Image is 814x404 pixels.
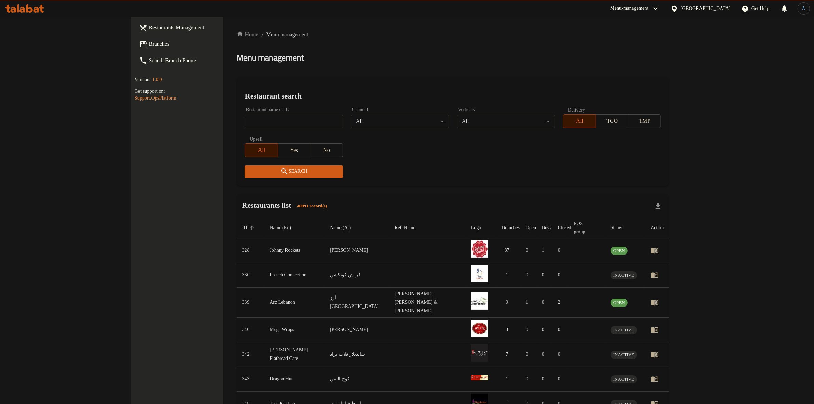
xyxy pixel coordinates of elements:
td: فرنش كونكشن [324,263,389,287]
label: Upsell [250,136,263,141]
div: Menu [651,326,664,334]
td: سانديلاز فلات براد [324,342,389,367]
th: Branches [496,218,520,238]
span: TMP [631,116,658,126]
button: No [310,143,343,157]
div: Menu [651,246,664,255]
button: TGO [596,114,628,128]
td: Johnny Rockets [264,238,324,263]
td: [PERSON_NAME] [324,317,389,342]
span: Branches [149,40,262,48]
td: [PERSON_NAME],[PERSON_NAME] & [PERSON_NAME] [389,287,466,317]
span: INACTIVE [611,351,637,359]
td: 1 [536,238,552,263]
td: 0 [552,263,569,287]
div: All [457,115,555,128]
td: 0 [520,367,536,391]
button: All [563,114,596,128]
img: Arz Lebanon [471,292,488,310]
span: Get support on: [134,89,165,94]
span: Status [611,224,631,232]
img: Mega Wraps [471,320,488,337]
th: Closed [552,218,569,238]
span: Ref. Name [395,224,424,232]
nav: breadcrumb [237,30,669,39]
div: Menu [651,375,664,383]
td: 0 [520,342,536,367]
td: [PERSON_NAME] [324,238,389,263]
div: All [351,115,449,128]
span: POS group [574,220,597,236]
span: OPEN [611,247,628,255]
h2: Restaurants list [242,200,331,211]
span: INACTIVE [611,271,637,279]
span: OPEN [611,299,628,307]
button: All [245,143,278,157]
button: TMP [628,114,661,128]
span: Restaurants Management [149,24,262,32]
td: Arz Lebanon [264,287,324,317]
span: TGO [599,116,626,126]
span: 40991 record(s) [293,203,331,209]
span: Search [250,167,337,176]
td: Dragon Hut [264,367,324,391]
span: Name (En) [270,224,300,232]
td: كوخ التنين [324,367,389,391]
div: OPEN [611,299,628,307]
div: OPEN [611,247,628,255]
td: 0 [536,342,552,367]
th: Busy [536,218,552,238]
td: 1 [496,263,520,287]
a: Support.OpsPlatform [134,95,176,101]
div: [GEOGRAPHIC_DATA] [681,5,731,12]
td: 0 [552,317,569,342]
span: All [248,145,275,155]
td: 0 [552,342,569,367]
td: 7 [496,342,520,367]
td: 0 [536,367,552,391]
div: Menu-management [610,4,649,13]
td: 0 [520,317,536,342]
div: Menu [651,350,664,359]
div: INACTIVE [611,351,637,359]
td: French Connection [264,263,324,287]
span: Yes [281,145,308,155]
span: All [566,116,593,126]
td: 37 [496,238,520,263]
td: 0 [552,367,569,391]
span: A [802,5,805,12]
img: French Connection [471,265,488,282]
h2: Menu management [237,52,304,63]
span: INACTIVE [611,375,637,383]
td: 0 [536,263,552,287]
div: Menu [651,298,664,307]
input: Search for restaurant name or ID.. [245,115,343,128]
button: Yes [278,143,310,157]
td: 1 [520,287,536,317]
th: Action [645,218,669,238]
td: 9 [496,287,520,317]
th: Logo [466,218,496,238]
img: Johnny Rockets [471,240,488,258]
td: 3 [496,317,520,342]
span: Name (Ar) [330,224,360,232]
div: Menu [651,271,664,279]
span: Version: [134,77,151,82]
td: Mega Wraps [264,317,324,342]
td: 0 [536,287,552,317]
span: No [313,145,340,155]
a: Branches [134,36,267,52]
span: Search Branch Phone [149,56,262,65]
div: INACTIVE [611,326,637,334]
span: 1.0.0 [152,77,162,82]
img: Dragon Hut [471,369,488,386]
th: Open [520,218,536,238]
td: 0 [536,317,552,342]
td: 0 [552,238,569,263]
img: Sandella's Flatbread Cafe [471,344,488,362]
a: Restaurants Management [134,19,267,36]
div: Total records count [293,200,331,211]
span: ID [242,224,256,232]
